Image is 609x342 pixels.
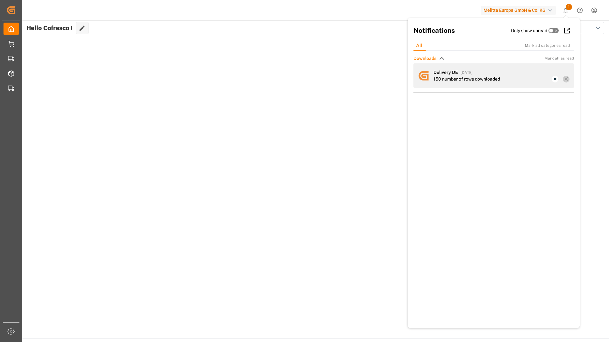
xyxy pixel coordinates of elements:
[26,22,73,34] span: Hello Cofresco !
[411,41,428,51] div: All
[481,6,556,15] div: Melitta Europa GmbH & Co. KG
[413,25,511,36] h2: Notifications
[511,27,547,34] label: Only show unread
[525,43,577,48] div: Mark all categories read
[413,63,574,88] a: avatarDelivery DE[DATE]150 number of rows downloaded
[461,70,473,75] span: [DATE]
[544,55,574,61] span: Mark all as read
[413,66,433,86] img: avatar
[573,3,587,18] button: Help Center
[481,4,558,16] button: Melitta Europa GmbH & Co. KG
[433,70,458,75] span: Delivery DE
[558,3,573,18] button: show 1 new notifications
[413,55,436,62] span: Downloads
[433,76,500,82] div: 150 number of rows downloaded
[566,4,572,10] span: 1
